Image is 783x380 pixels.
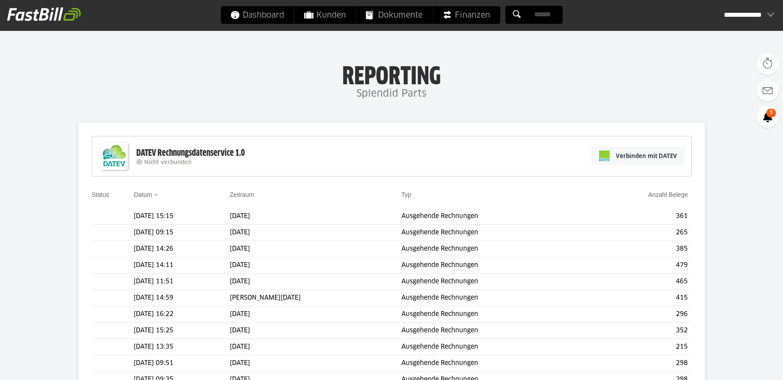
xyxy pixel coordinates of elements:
img: fastbill_logo_white.png [7,7,81,21]
a: Status [92,191,109,198]
td: [DATE] [230,323,401,339]
td: [DATE] [230,339,401,355]
a: Verbinden mit DATEV [592,147,685,165]
td: [DATE] 16:22 [134,306,229,323]
td: [DATE] 09:15 [134,225,229,241]
span: Nicht verbunden [144,160,191,166]
span: Verbinden mit DATEV [616,151,677,160]
td: 215 [587,339,691,355]
td: 465 [587,274,691,290]
div: DATEV Rechnungsdatenservice 1.0 [136,147,245,159]
td: Ausgehende Rechnungen [401,274,587,290]
td: Ausgehende Rechnungen [401,306,587,323]
td: [DATE] 14:11 [134,257,229,274]
td: Ausgehende Rechnungen [401,290,587,306]
a: Kunden [294,6,356,24]
a: Typ [401,191,412,198]
td: 352 [587,323,691,339]
a: Dokumente [356,6,432,24]
td: 361 [587,208,691,225]
td: Ausgehende Rechnungen [401,339,587,355]
td: [DATE] [230,225,401,241]
td: [DATE] [230,274,401,290]
span: Kunden [304,6,346,24]
a: Finanzen [433,6,500,24]
td: [DATE] 09:51 [134,355,229,372]
td: Ausgehende Rechnungen [401,257,587,274]
td: 415 [587,290,691,306]
td: [DATE] [230,306,401,323]
td: [DATE] 15:15 [134,208,229,225]
td: Ausgehende Rechnungen [401,241,587,257]
td: [DATE] 14:59 [134,290,229,306]
span: Finanzen [442,6,490,24]
a: Anzahl Belege [648,191,688,198]
span: Dokumente [366,6,423,24]
td: Ausgehende Rechnungen [401,323,587,339]
h1: Reporting [88,62,695,85]
td: [DATE] [230,257,401,274]
td: Ausgehende Rechnungen [401,225,587,241]
iframe: Öffnet ein Widget, in dem Sie weitere Informationen finden [715,354,774,376]
td: 385 [587,241,691,257]
td: [DATE] 13:35 [134,339,229,355]
a: 9 [757,106,779,128]
td: Ausgehende Rechnungen [401,208,587,225]
img: sort_desc.gif [154,194,160,196]
td: [DATE] 11:51 [134,274,229,290]
a: Dashboard [221,6,294,24]
td: [DATE] 15:25 [134,323,229,339]
img: pi-datev-logo-farbig-24.svg [599,150,610,161]
img: DATEV-Datenservice Logo [97,139,132,174]
span: 9 [766,109,776,117]
span: Dashboard [230,6,284,24]
td: 265 [587,225,691,241]
td: [DATE] [230,355,401,372]
td: 296 [587,306,691,323]
a: Datum [134,191,152,198]
td: [PERSON_NAME][DATE] [230,290,401,306]
td: [DATE] [230,241,401,257]
a: Zeitraum [230,191,254,198]
td: 298 [587,355,691,372]
td: [DATE] [230,208,401,225]
td: Ausgehende Rechnungen [401,355,587,372]
td: [DATE] 14:26 [134,241,229,257]
td: 479 [587,257,691,274]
